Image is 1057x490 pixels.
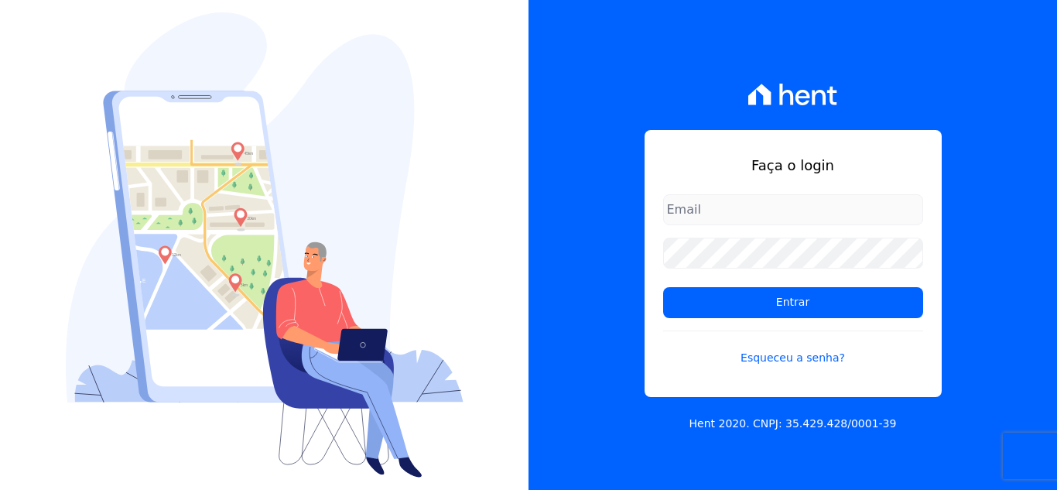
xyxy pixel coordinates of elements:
img: Login [66,12,464,478]
a: Esqueceu a senha? [663,331,923,366]
input: Email [663,194,923,225]
h1: Faça o login [663,155,923,176]
p: Hent 2020. CNPJ: 35.429.428/0001-39 [689,416,897,432]
input: Entrar [663,287,923,318]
